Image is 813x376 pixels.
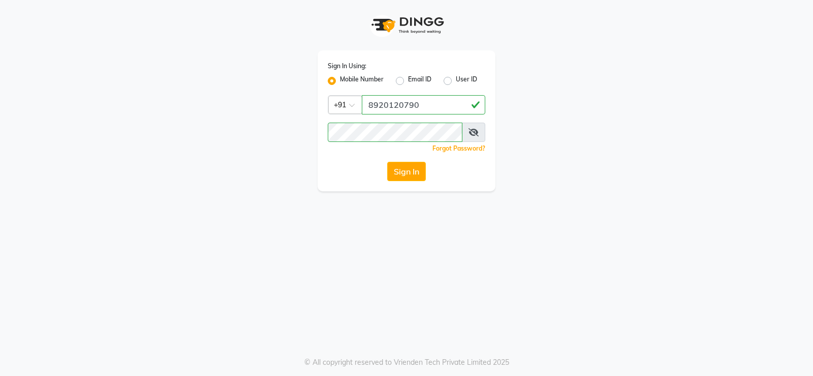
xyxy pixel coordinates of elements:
[408,75,431,87] label: Email ID
[328,62,366,71] label: Sign In Using:
[362,95,485,114] input: Username
[456,75,477,87] label: User ID
[432,144,485,152] a: Forgot Password?
[328,123,462,142] input: Username
[366,10,447,40] img: logo1.svg
[340,75,384,87] label: Mobile Number
[387,162,426,181] button: Sign In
